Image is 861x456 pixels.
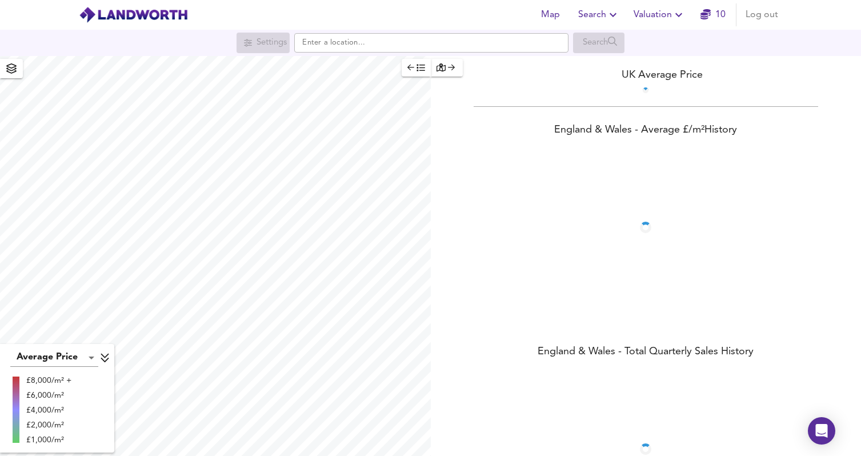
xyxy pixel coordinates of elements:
[573,33,625,53] div: Search for a location first or explore the map
[574,3,624,26] button: Search
[26,375,71,386] div: £8,000/m² +
[700,7,726,23] a: 10
[294,33,568,53] input: Enter a location...
[808,417,835,445] div: Open Intercom Messenger
[629,3,690,26] button: Valuation
[741,3,783,26] button: Log out
[10,349,98,367] div: Average Price
[26,405,71,416] div: £4,000/m²
[746,7,778,23] span: Log out
[578,7,620,23] span: Search
[26,390,71,401] div: £6,000/m²
[237,33,290,53] div: Search for a location first or explore the map
[532,3,569,26] button: Map
[26,419,71,431] div: £2,000/m²
[26,434,71,446] div: £1,000/m²
[537,7,564,23] span: Map
[634,7,686,23] span: Valuation
[79,6,188,23] img: logo
[695,3,731,26] button: 10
